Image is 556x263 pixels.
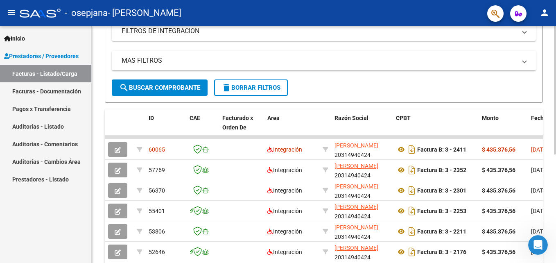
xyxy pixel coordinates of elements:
datatable-header-cell: Area [264,109,319,145]
span: Borrar Filtros [221,84,280,91]
mat-panel-title: FILTROS DE INTEGRACION [122,27,516,36]
datatable-header-cell: CPBT [393,109,479,145]
datatable-header-cell: Razón Social [331,109,393,145]
span: 55401 [149,208,165,214]
div: 20314940424 [335,141,389,158]
div: 20314940424 [335,202,389,220]
span: [DATE] [531,208,548,214]
mat-panel-title: MAS FILTROS [122,56,516,65]
strong: Factura B: 3 - 2211 [417,228,466,235]
span: Facturado x Orden De [222,115,253,131]
strong: Factura B: 3 - 2352 [417,167,466,173]
button: Borrar Filtros [214,79,288,96]
span: [DATE] [531,228,548,235]
datatable-header-cell: CAE [186,109,219,145]
i: Descargar documento [407,184,417,197]
strong: $ 435.376,56 [482,167,515,173]
span: Buscar Comprobante [119,84,200,91]
i: Descargar documento [407,204,417,218]
mat-icon: person [540,8,549,18]
strong: $ 435.376,56 [482,187,515,194]
datatable-header-cell: Facturado x Orden De [219,109,264,145]
div: 20314940424 [335,182,389,199]
span: Integración [267,187,302,194]
strong: $ 435.376,56 [482,208,515,214]
i: Descargar documento [407,163,417,177]
span: [DATE] [531,146,548,153]
span: [PERSON_NAME] [335,142,378,149]
span: Integración [267,228,302,235]
span: Prestadores / Proveedores [4,52,79,61]
span: [PERSON_NAME] [335,183,378,190]
span: [DATE] [531,167,548,173]
span: ID [149,115,154,121]
span: 56370 [149,187,165,194]
span: CAE [190,115,200,121]
i: Descargar documento [407,225,417,238]
span: CPBT [396,115,411,121]
span: 53806 [149,228,165,235]
span: [DATE] [531,187,548,194]
datatable-header-cell: Monto [479,109,528,145]
span: [PERSON_NAME] [335,245,378,251]
mat-icon: menu [7,8,16,18]
span: Area [267,115,280,121]
strong: Factura B: 3 - 2411 [417,146,466,153]
span: - osepjana [65,4,108,22]
button: Buscar Comprobante [112,79,208,96]
mat-expansion-panel-header: MAS FILTROS [112,51,536,70]
span: [PERSON_NAME] [335,224,378,231]
div: 20314940424 [335,243,389,261]
strong: Factura B: 3 - 2301 [417,187,466,194]
span: Razón Social [335,115,368,121]
strong: $ 435.376,56 [482,228,515,235]
strong: Factura B: 3 - 2176 [417,249,466,255]
strong: Factura B: 3 - 2253 [417,208,466,214]
strong: $ 435.376,56 [482,249,515,255]
strong: $ 435.376,56 [482,146,515,153]
span: Integración [267,146,302,153]
mat-icon: search [119,83,129,93]
span: Monto [482,115,499,121]
span: 60065 [149,146,165,153]
datatable-header-cell: ID [145,109,186,145]
i: Descargar documento [407,143,417,156]
span: 57769 [149,167,165,173]
div: 20314940424 [335,161,389,179]
mat-icon: delete [221,83,231,93]
span: 52646 [149,249,165,255]
span: [PERSON_NAME] [335,163,378,169]
iframe: Intercom live chat [528,235,548,255]
span: Integración [267,208,302,214]
span: Integración [267,249,302,255]
mat-expansion-panel-header: FILTROS DE INTEGRACION [112,21,536,41]
span: Integración [267,167,302,173]
i: Descargar documento [407,245,417,258]
div: 20314940424 [335,223,389,240]
span: - [PERSON_NAME] [108,4,181,22]
span: Inicio [4,34,25,43]
span: [PERSON_NAME] [335,204,378,210]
